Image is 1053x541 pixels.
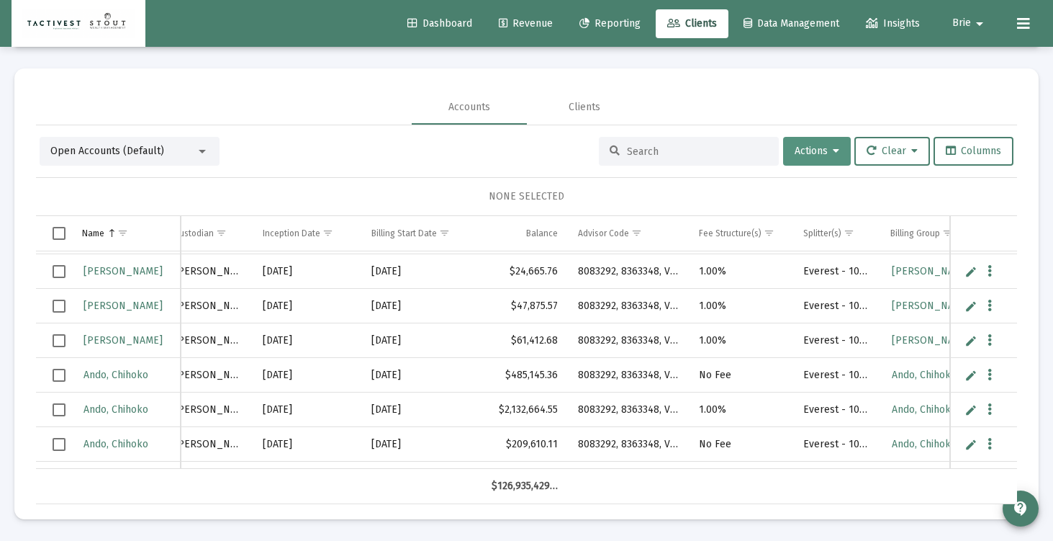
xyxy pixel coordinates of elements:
td: [DATE] [361,427,481,462]
div: Clients [569,100,600,115]
a: [PERSON_NAME] [890,330,972,351]
span: Ando, Chihoko Household [892,369,1009,381]
div: Accounts [448,100,490,115]
span: Show filter options for column 'Advisor Code' [631,228,642,238]
td: Column Billing Group [880,216,1036,251]
span: Show filter options for column 'Fee Structure(s)' [764,228,774,238]
div: Custodian [174,228,214,239]
td: $209,610.11 [482,427,568,462]
div: Select row [53,334,65,347]
td: $485,145.36 [482,358,568,393]
a: Revenue [487,9,564,38]
div: Select row [53,300,65,313]
a: Edit [964,300,977,313]
div: Select row [53,369,65,382]
a: Ando, Chihoko Household [890,434,1011,455]
span: Clear [867,145,918,157]
td: Column Custodian [164,216,252,251]
a: Ando, Chihoko [82,434,150,455]
td: No Fee [689,427,793,462]
a: Data Management [732,9,851,38]
a: [PERSON_NAME] [82,261,164,282]
a: Edit [964,265,977,278]
span: Show filter options for column 'Billing Start Date' [439,228,450,238]
span: [PERSON_NAME] [83,265,163,277]
a: Ando, Chihoko Household [890,365,1011,385]
span: [PERSON_NAME] [83,334,163,346]
span: Show filter options for column 'Inception Date' [322,228,333,238]
span: Reporting [579,17,641,30]
a: Edit [964,334,977,347]
td: [DATE] [361,393,481,427]
td: [DATE] [361,254,481,289]
td: Everest - 100% [793,323,881,358]
a: Edit [964,438,977,451]
td: [DATE] [253,254,362,289]
div: Select all [53,227,65,240]
td: 8083292, 8363348, VG9 [568,393,689,427]
div: Select row [53,403,65,416]
td: $2,132,664.55 [482,393,568,427]
td: 1.00% [689,393,793,427]
td: 8083292, 8363348, VG9 [568,323,689,358]
td: [PERSON_NAME] [164,393,252,427]
td: [DATE] [253,358,362,393]
div: Inception Date [263,228,320,239]
td: [PERSON_NAME] [164,289,252,323]
td: [DATE] [253,427,362,462]
a: [PERSON_NAME] [82,295,164,316]
div: Fee Structure(s) [699,228,761,239]
span: Ando, Chihoko Household [892,438,1009,450]
a: Ando, Chihoko Household [890,399,1011,420]
td: $55,944.64 [482,462,568,496]
span: [PERSON_NAME] [892,334,971,346]
td: 1.00% [689,254,793,289]
span: Insights [866,17,920,30]
div: Balance [526,228,558,239]
td: 8083292, 8363348, VG9 [568,358,689,393]
td: [PERSON_NAME] [164,462,252,496]
div: $126,935,429.01 [492,479,558,493]
span: Columns [946,145,1001,157]
td: [DATE] [361,462,481,496]
span: Show filter options for column 'Custodian' [216,228,227,238]
td: [DATE] [361,289,481,323]
span: Dashboard [407,17,472,30]
input: Search [627,146,768,158]
img: Dashboard [22,9,135,38]
td: [PERSON_NAME] [164,358,252,393]
button: Actions [783,137,851,166]
td: 8083292, 8363348, VG9 [568,254,689,289]
td: Column Inception Date [253,216,362,251]
td: [DATE] [253,393,362,427]
td: Everest - 100% [793,462,881,496]
div: Name [82,228,104,239]
td: Column Advisor Code [568,216,689,251]
td: [DATE] [361,358,481,393]
td: 8083292, 8363348, VG9 [568,427,689,462]
span: Open Accounts (Default) [50,145,164,157]
td: 1.00% [689,323,793,358]
td: Column Fee Structure(s) [689,216,793,251]
td: Column Balance [482,216,568,251]
div: Billing Group [890,228,940,239]
td: Column Name [72,216,181,251]
a: Insights [854,9,931,38]
span: Brie [952,17,971,30]
a: [PERSON_NAME] [82,330,164,351]
td: $61,412.68 [482,323,568,358]
td: Everest - 100% [793,289,881,323]
a: Ando, Chihoko [82,399,150,420]
div: Advisor Code [578,228,629,239]
span: Actions [795,145,839,157]
div: Billing Start Date [371,228,437,239]
button: Columns [934,137,1013,166]
span: [PERSON_NAME] [892,265,971,277]
span: Show filter options for column 'Splitter(s)' [844,228,854,238]
td: 8083292, 8363348, VG9 [568,289,689,323]
span: Clients [667,17,717,30]
td: $47,875.57 [482,289,568,323]
div: NONE SELECTED [48,189,1005,204]
td: Everest - 100% [793,393,881,427]
td: [PERSON_NAME] [164,427,252,462]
